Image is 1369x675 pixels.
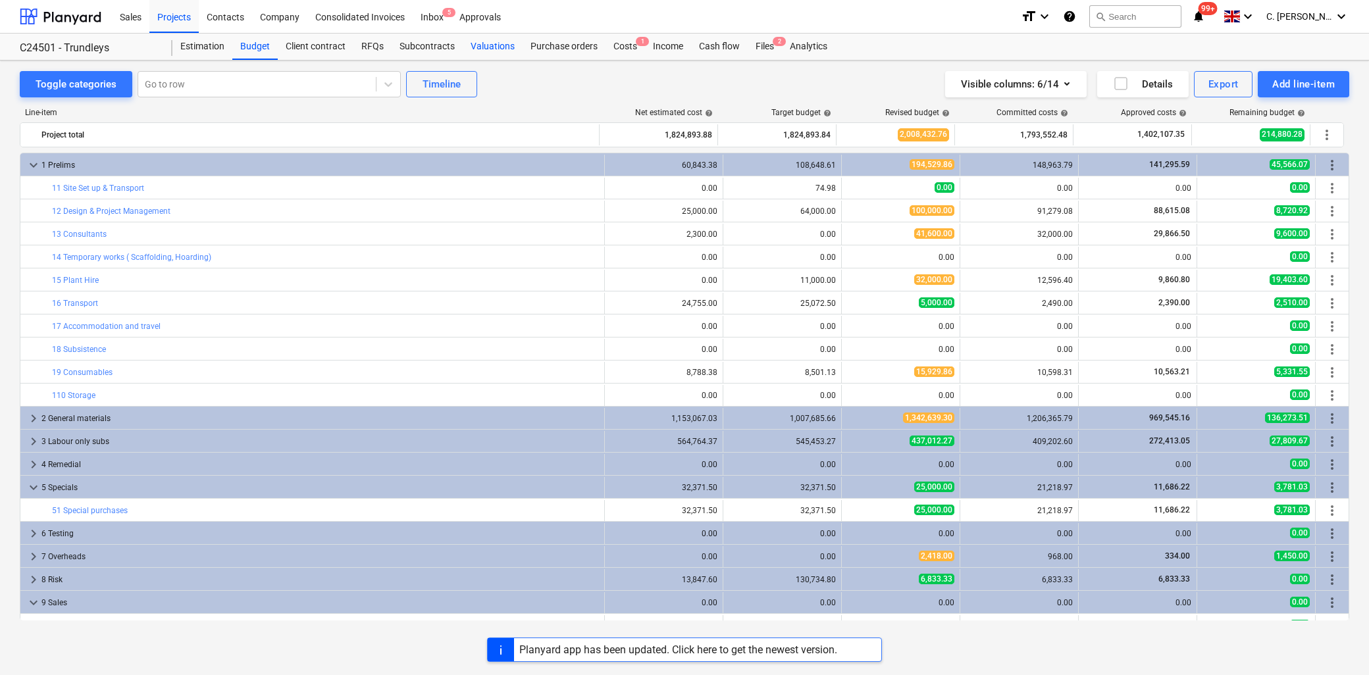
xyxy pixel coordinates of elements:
[966,529,1073,538] div: 0.00
[1324,572,1340,587] span: More actions
[729,207,836,216] div: 64,000.00
[1324,341,1340,357] span: More actions
[26,157,41,173] span: keyboard_arrow_down
[523,34,606,60] a: Purchase orders
[729,437,836,446] div: 545,453.27
[41,546,599,567] div: 7 Overheads
[966,506,1073,515] div: 21,218.97
[610,391,717,400] div: 0.00
[1113,76,1173,93] div: Details
[1265,413,1310,423] span: 136,273.51
[52,322,161,331] a: 17 Accommodation and travel
[729,322,836,331] div: 0.00
[966,322,1073,331] div: 0.00
[606,34,645,60] a: Costs1
[353,34,392,60] a: RFQs
[729,391,836,400] div: 0.00
[729,184,836,193] div: 74.98
[1290,389,1310,400] span: 0.00
[1274,297,1310,308] span: 2,510.00
[1324,387,1340,403] span: More actions
[610,230,717,239] div: 2,300.00
[885,108,950,117] div: Revised budget
[1324,457,1340,472] span: More actions
[1148,413,1191,422] span: 969,545.16
[1152,482,1191,491] span: 11,686.22
[960,124,1068,145] div: 1,793,552.48
[610,506,717,515] div: 32,371.50
[1270,274,1310,285] span: 19,403.60
[463,34,523,60] div: Valuations
[26,480,41,495] span: keyboard_arrow_down
[966,391,1073,400] div: 0.00
[1324,203,1340,219] span: More actions
[610,207,717,216] div: 25,000.00
[172,34,232,60] a: Estimation
[41,523,599,544] div: 6 Testing
[1084,529,1191,538] div: 0.00
[26,595,41,611] span: keyboard_arrow_down
[41,569,599,590] div: 8 Risk
[847,345,954,354] div: 0.00
[966,161,1073,170] div: 148,963.79
[914,274,954,285] span: 32,000.00
[1290,251,1310,262] span: 0.00
[1084,391,1191,400] div: 0.00
[52,230,107,239] a: 13 Consultants
[1324,226,1340,242] span: More actions
[610,345,717,354] div: 0.00
[52,276,99,285] a: 15 Plant Hire
[1274,505,1310,515] span: 3,781.03
[1324,503,1340,518] span: More actions
[26,434,41,449] span: keyboard_arrow_right
[1290,574,1310,584] span: 0.00
[232,34,278,60] a: Budget
[691,34,748,60] div: Cash flow
[1290,620,1310,630] span: 0.00
[1324,295,1340,311] span: More actions
[729,598,836,607] div: 0.00
[1290,343,1310,354] span: 0.00
[945,71,1087,97] button: Visible columns:6/14
[910,205,954,216] span: 100,000.00
[1324,318,1340,334] span: More actions
[610,575,717,584] div: 13,847.60
[41,477,599,498] div: 5 Specials
[635,108,713,117] div: Net estimated cost
[914,482,954,492] span: 25,000.00
[519,643,837,656] div: Planyard app has been updated. Click here to get the newest version.
[52,368,113,377] a: 19 Consumables
[26,526,41,541] span: keyboard_arrow_right
[771,108,831,117] div: Target budget
[847,460,954,469] div: 0.00
[729,529,836,538] div: 0.00
[1319,127,1335,143] span: More actions
[910,159,954,170] span: 194,529.86
[966,598,1073,607] div: 0.00
[821,109,831,117] span: help
[610,253,717,262] div: 0.00
[910,436,954,446] span: 437,012.27
[645,34,691,60] div: Income
[1152,505,1191,514] span: 11,686.22
[610,460,717,469] div: 0.00
[1324,595,1340,611] span: More actions
[610,437,717,446] div: 564,764.37
[406,71,477,97] button: Timeline
[1290,597,1310,607] span: 0.00
[748,34,782,60] div: Files
[729,230,836,239] div: 0.00
[1157,298,1191,307] span: 2,390.00
[26,549,41,564] span: keyboard_arrow_right
[966,253,1073,262] div: 0.00
[610,483,717,492] div: 32,371.50
[1176,109,1187,117] span: help
[610,552,717,561] div: 0.00
[41,454,599,475] div: 4 Remedial
[748,34,782,60] a: Files2
[919,551,954,561] span: 2,418.00
[729,299,836,308] div: 25,072.50
[610,529,717,538] div: 0.00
